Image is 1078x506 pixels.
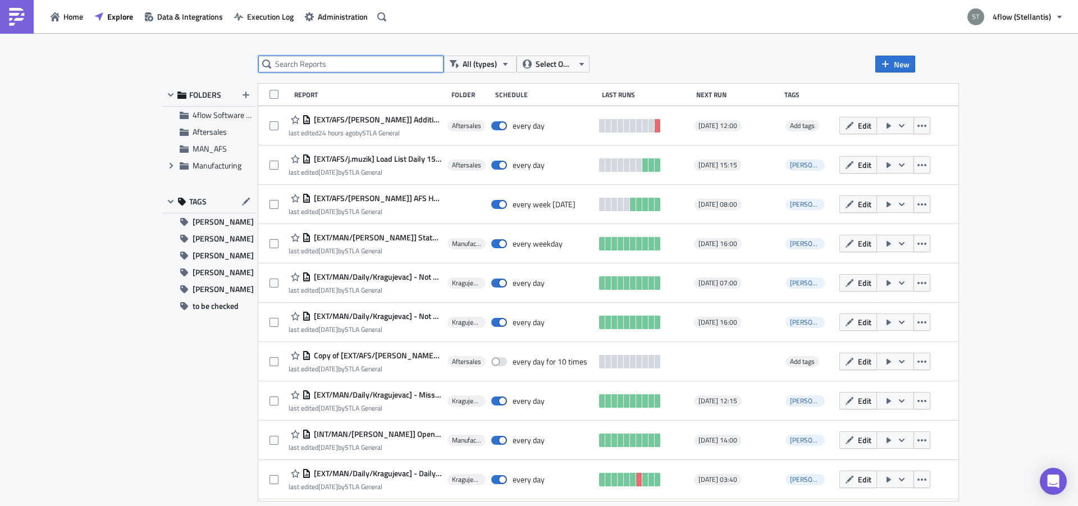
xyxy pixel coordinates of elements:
button: to be checked [163,298,255,314]
span: Home [63,11,83,22]
div: every day [513,475,545,485]
button: Edit [839,431,877,449]
div: every day [513,435,545,445]
span: Edit [858,316,871,328]
div: last edited by STLA General [289,404,442,412]
span: Edit [858,473,871,485]
button: Execution Log [229,8,299,25]
span: [DATE] 14:00 [698,436,737,445]
span: [PERSON_NAME] [193,230,254,247]
span: Edit [858,159,871,171]
div: every weekday [513,239,563,249]
time: 2025-08-26T14:12:12Z [318,167,338,177]
div: last edited by STLA General [289,286,442,294]
div: Last Runs [602,90,691,99]
span: i.villaverde [785,395,825,407]
button: New [875,56,915,72]
div: last edited by STLA General [289,168,442,176]
span: [DATE] 15:15 [698,161,737,170]
div: Report [294,90,446,99]
span: Edit [858,238,871,249]
span: t.bilek [790,159,842,170]
a: Explore [89,8,139,25]
span: Edit [858,120,871,131]
span: [PERSON_NAME] [193,264,254,281]
span: to be checked [193,298,239,314]
span: Administration [318,11,368,22]
div: last edited by STLA General [289,129,442,137]
button: [PERSON_NAME] [163,230,255,247]
span: Kragujevac [452,475,481,484]
span: [DATE] 08:00 [698,200,737,209]
span: TAGS [189,197,207,207]
button: Select Owner [517,56,590,72]
input: Search Reports [258,56,444,72]
div: every day for 10 times [513,357,587,367]
span: 4flow (Stellantis) [993,11,1051,22]
div: Folder [451,90,490,99]
span: Add tags [785,120,819,131]
span: [EXT/AFS/j.muzik] Load List Daily 15:15 - Escalation 4 [311,154,442,164]
span: Aftersales [452,357,481,366]
div: last edited by STLA General [289,325,442,334]
span: i.villaverde [790,474,842,485]
button: Edit [839,235,877,252]
button: Edit [839,274,877,291]
time: 2025-06-27T08:48:50Z [318,363,338,374]
time: 2025-08-20T08:21:28Z [318,206,338,217]
div: every day [513,278,545,288]
div: last edited by STLA General [289,364,442,373]
button: [PERSON_NAME] [163,213,255,230]
div: Open Intercom Messenger [1040,468,1067,495]
span: i.villaverde [790,395,842,406]
div: last edited by STLA General [289,482,442,491]
time: 2025-06-27T08:34:53Z [318,481,338,492]
span: [PERSON_NAME] [193,213,254,230]
span: [EXT/MAN/Daily/Kragujevac] - Not collected loads 07h [311,272,442,282]
button: [PERSON_NAME] [163,281,255,298]
button: Edit [839,156,877,174]
div: every day [513,317,545,327]
span: MAN_AFS [193,143,227,154]
button: Data & Integrations [139,8,229,25]
span: Kragujevac [452,396,481,405]
span: i.villaverde [790,277,842,288]
div: last edited by STLA General [289,207,442,216]
button: Edit [839,117,877,134]
div: every day [513,121,545,131]
time: 2025-07-05T07:15:13Z [318,285,338,295]
span: [EXT/MAN/Daily/Kragujevac] - Daily Loads (Exclusions) [311,468,442,478]
span: Explore [107,11,133,22]
span: h.eipert [790,238,842,249]
span: Aftersales [452,161,481,170]
time: 2025-07-03T06:53:22Z [318,442,338,453]
span: Add tags [790,356,815,367]
span: [DATE] 03:40 [698,475,737,484]
div: last edited by STLA General [289,443,442,452]
div: Next Run [696,90,779,99]
span: i.villaverde [785,317,825,328]
span: [DATE] 16:00 [698,239,737,248]
time: 2025-07-05T07:15:39Z [318,324,338,335]
span: Manufacturing [452,239,481,248]
div: last edited by STLA General [289,247,442,255]
time: 2025-07-23T09:36:20Z [318,403,338,413]
span: [EXT/MAN/h.eipert] Status collected not set [311,233,442,243]
span: [PERSON_NAME] [193,247,254,264]
button: Edit [839,471,877,488]
span: Add tags [790,120,815,131]
span: Execution Log [247,11,294,22]
span: [EXT/AFS/n.schnier] AFS Hub Claims Report [311,193,442,203]
span: [EXT/MAN/Daily/Kragujevac] - Not collected loads 16h [311,311,442,321]
span: [DATE] 12:15 [698,396,737,405]
span: n.schnier [785,199,825,210]
span: [EXT/AFS/n.schnier] Additional Return TOs Villaverde [311,115,442,125]
span: Kragujevac [452,318,481,327]
span: h.eipert [790,435,842,445]
span: h.eipert [785,238,825,249]
button: Home [45,8,89,25]
button: Administration [299,8,373,25]
div: every week on Friday [513,199,575,209]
